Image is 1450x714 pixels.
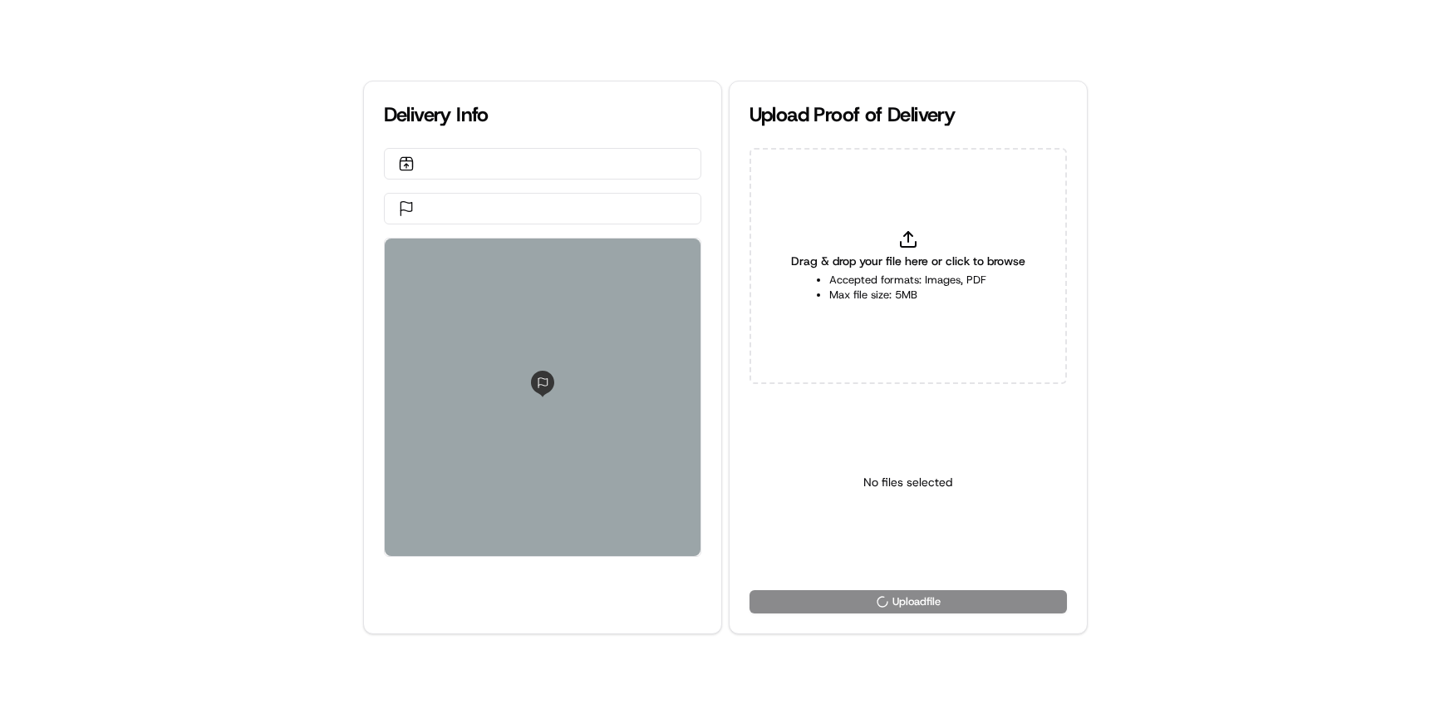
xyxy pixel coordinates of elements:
div: 0 [385,239,700,556]
div: Upload Proof of Delivery [750,101,1067,128]
span: Drag & drop your file here or click to browse [791,253,1025,269]
li: Accepted formats: Images, PDF [829,273,986,288]
li: Max file size: 5MB [829,288,986,303]
p: No files selected [863,474,952,490]
div: Delivery Info [384,101,701,128]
